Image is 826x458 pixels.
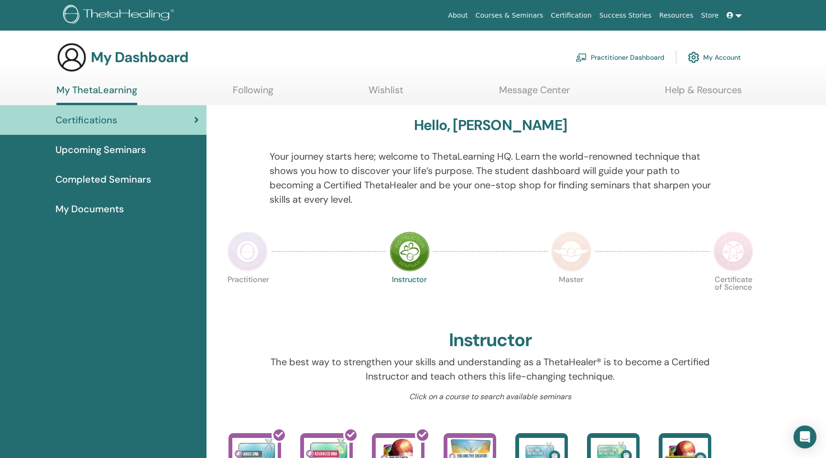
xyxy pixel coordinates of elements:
img: Certificate of Science [713,231,753,272]
img: cog.svg [688,49,699,65]
p: Certificate of Science [713,276,753,316]
span: Completed Seminars [55,172,151,186]
a: My Account [688,47,741,68]
a: Following [233,84,273,103]
img: Instructor [390,231,430,272]
img: chalkboard-teacher.svg [576,53,587,62]
h2: Instructor [449,329,533,351]
a: About [444,7,471,24]
a: Store [697,7,723,24]
p: The best way to strengthen your skills and understanding as a ThetaHealer® is to become a Certifi... [270,355,712,383]
img: Master [551,231,591,272]
a: Help & Resources [665,84,742,103]
p: Practitioner [228,276,268,316]
div: Open Intercom Messenger [793,425,816,448]
a: Courses & Seminars [472,7,547,24]
img: generic-user-icon.jpg [56,42,87,73]
a: My ThetaLearning [56,84,137,105]
img: logo.png [63,5,177,26]
a: Success Stories [596,7,655,24]
p: Click on a course to search available seminars [270,391,712,403]
img: Practitioner [228,231,268,272]
h3: My Dashboard [91,49,188,66]
a: Practitioner Dashboard [576,47,664,68]
a: Message Center [499,84,570,103]
a: Resources [655,7,697,24]
p: Master [551,276,591,316]
a: Certification [547,7,595,24]
span: Upcoming Seminars [55,142,146,157]
p: Your journey starts here; welcome to ThetaLearning HQ. Learn the world-renowned technique that sh... [270,149,712,207]
p: Instructor [390,276,430,316]
h3: Hello, [PERSON_NAME] [414,117,567,134]
span: Certifications [55,113,117,127]
a: Wishlist [369,84,403,103]
span: My Documents [55,202,124,216]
